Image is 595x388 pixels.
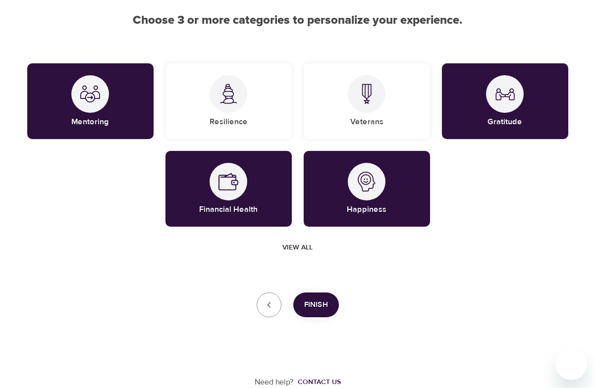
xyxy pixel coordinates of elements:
h5: Gratitude [487,117,522,127]
h5: Happiness [347,204,386,215]
span: Finish [304,298,328,311]
div: Contact us [298,377,341,387]
h5: Veterans [350,117,383,127]
img: Financial Health [218,172,238,192]
img: Veterans [357,84,377,104]
img: Mentoring [80,84,100,104]
h5: Mentoring [71,117,109,127]
span: View all [282,242,313,254]
div: Financial HealthFinancial Health [165,151,292,227]
img: Resilience [218,84,238,104]
a: Contact us [294,377,341,387]
div: HappinessHappiness [304,151,430,227]
button: View all [278,239,317,257]
p: Need help? [255,377,294,388]
div: GratitudeGratitude [442,63,568,139]
iframe: Button to launch messaging window [555,348,587,380]
h2: Choose 3 or more categories to personalize your experience. [27,13,568,28]
div: ResilienceResilience [165,63,292,139]
div: VeteransVeterans [304,63,430,139]
img: Happiness [357,172,377,192]
img: Gratitude [495,84,515,104]
h5: Resilience [210,117,248,127]
h5: Financial Health [199,204,258,215]
button: Finish [293,292,339,317]
div: MentoringMentoring [27,63,154,139]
